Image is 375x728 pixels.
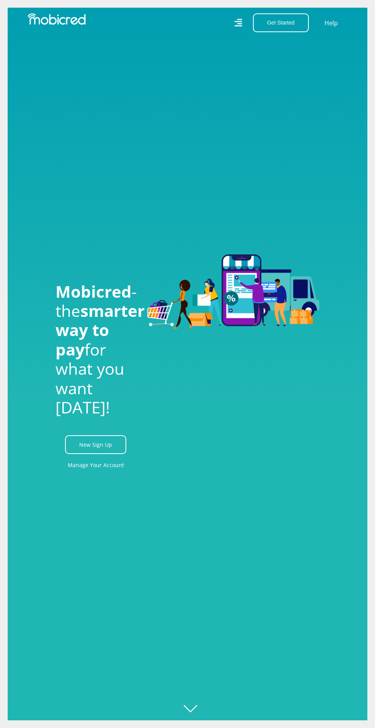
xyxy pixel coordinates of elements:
h1: - the for what you want [DATE]! [55,282,136,417]
button: Get Started [253,13,309,32]
img: Welcome to Mobicred [147,254,320,329]
a: New Sign Up [65,435,126,454]
span: smarter way to pay [55,300,145,360]
span: Mobicred [55,280,132,302]
a: Help [324,18,338,28]
a: Manage Your Account [68,456,124,474]
img: Mobicred [28,13,86,25]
